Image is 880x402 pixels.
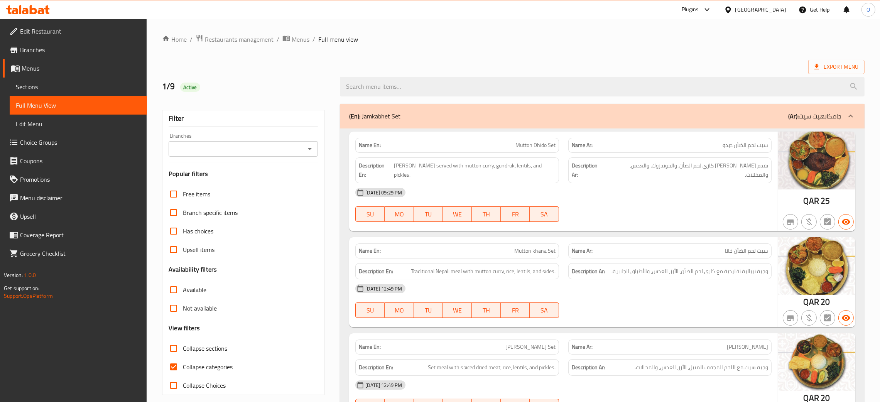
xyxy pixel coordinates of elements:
button: TH [472,206,501,222]
button: TU [414,302,443,318]
span: Branch specific items [183,208,238,217]
span: Collapse categories [183,362,233,372]
span: [DATE] 12:49 PM [362,382,405,389]
a: Upsell [3,207,147,226]
span: وجبة سيت مع اللحم المجفف المتبل، الأرز، العدس، والمخللات. [635,363,768,372]
span: يقدم الديدو مع كاري لحم الضأن، والجوندروك، والعدس، والمخللات. [606,161,768,180]
strong: Name Ar: [572,247,593,255]
a: Edit Restaurant [3,22,147,41]
span: Traditional Nepali meal with mutton curry, rice, lentils, and sides. [411,267,556,276]
h2: 1/9 [162,81,331,92]
span: Sections [16,82,141,91]
a: Sections [10,78,147,96]
nav: breadcrumb [162,34,865,44]
a: Branches [3,41,147,59]
span: Edit Menu [16,119,141,128]
b: (Ar): [788,110,799,122]
button: Not has choices [820,310,835,326]
span: Dhido served with mutton curry, gundruk, lentils, and pickles. [394,161,555,180]
button: FR [501,302,530,318]
strong: Description En: [359,267,393,276]
span: Edit Restaurant [20,27,141,36]
span: MO [388,305,410,316]
button: WE [443,206,472,222]
button: Not branch specific item [783,214,798,230]
img: Mutton_Dhido_Set638923591870534593.jpg [778,132,855,189]
button: WE [443,302,472,318]
a: Restaurants management [196,34,274,44]
button: Available [838,310,854,326]
button: Purchased item [801,310,817,326]
button: SU [355,206,385,222]
button: Purchased item [801,214,817,230]
a: Menus [282,34,309,44]
span: Coupons [20,156,141,166]
img: Mutton_khana_Set638923592072807871.jpg [778,237,855,295]
button: MO [385,302,414,318]
span: 1.0.0 [24,270,36,280]
span: Coverage Report [20,230,141,240]
button: SA [530,206,559,222]
span: WE [446,305,469,316]
span: TH [475,305,498,316]
b: (En): [349,110,360,122]
span: 25 [821,193,830,208]
button: Not has choices [820,214,835,230]
span: QAR [804,294,819,309]
button: MO [385,206,414,222]
span: Grocery Checklist [20,249,141,258]
span: SA [533,209,556,220]
a: Menu disclaimer [3,189,147,207]
span: وجبة نيبالية تقليدية مع كاري لحم الضأن، الأرز، العدس، والأطباق الجانبية. [611,267,768,276]
h3: View filters [169,324,200,333]
span: SA [533,305,556,316]
button: FR [501,206,530,222]
span: Collapse sections [183,344,227,353]
strong: Name En: [359,247,381,255]
span: QAR [804,193,819,208]
input: search [340,77,865,96]
p: جامكابهيت سيت [788,111,841,121]
span: Choice Groups [20,138,141,147]
span: Mutton Dhido Set [515,141,556,149]
a: Choice Groups [3,133,147,152]
div: Filter [169,110,318,127]
span: سيت لحم الضأن ديدو [723,141,768,149]
button: Open [304,144,315,154]
div: Active [180,83,200,92]
span: TH [475,209,498,220]
strong: Description En: [359,161,392,180]
a: Home [162,35,187,44]
span: FR [504,209,527,220]
a: Promotions [3,170,147,189]
button: Available [838,214,854,230]
span: Restaurants management [205,35,274,44]
h3: Availability filters [169,265,217,274]
span: TU [417,305,440,316]
span: [PERSON_NAME] Set [505,343,556,351]
li: / [277,35,279,44]
span: Version: [4,270,23,280]
span: Menus [292,35,309,44]
span: SU [359,305,382,316]
a: Coverage Report [3,226,147,244]
span: Not available [183,304,217,313]
li: / [312,35,315,44]
strong: Description En: [359,363,393,372]
span: O [866,5,870,14]
span: MO [388,209,410,220]
strong: Description Ar: [572,267,605,276]
a: Support.OpsPlatform [4,291,53,301]
span: [PERSON_NAME] [727,343,768,351]
span: Active [180,84,200,91]
span: Mutton khana Set [514,247,556,255]
button: SA [530,302,559,318]
button: SU [355,302,385,318]
span: Upsell items [183,245,215,254]
span: WE [446,209,469,220]
span: 20 [821,294,830,309]
span: [DATE] 12:49 PM [362,285,405,292]
strong: Description Ar: [572,161,605,180]
strong: Name En: [359,141,381,149]
span: سيت لحم الضأن خانا [725,247,768,255]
